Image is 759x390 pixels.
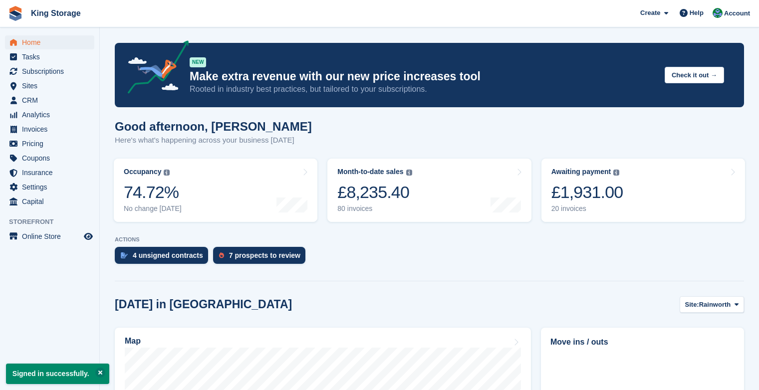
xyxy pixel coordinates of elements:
[5,122,94,136] a: menu
[337,168,403,176] div: Month-to-date sales
[22,151,82,165] span: Coupons
[5,79,94,93] a: menu
[22,64,82,78] span: Subscriptions
[327,159,531,222] a: Month-to-date sales £8,235.40 80 invoices
[125,337,141,346] h2: Map
[22,166,82,180] span: Insurance
[164,170,170,176] img: icon-info-grey-7440780725fd019a000dd9b08b2336e03edf1995a4989e88bcd33f0948082b44.svg
[27,5,85,21] a: King Storage
[5,35,94,49] a: menu
[115,236,744,243] p: ACTIONS
[541,159,745,222] a: Awaiting payment £1,931.00 20 invoices
[5,108,94,122] a: menu
[8,6,23,21] img: stora-icon-8386f47178a22dfd0bd8f6a31ec36ba5ce8667c1dd55bd0f319d3a0aa187defe.svg
[5,93,94,107] a: menu
[551,204,623,213] div: 20 invoices
[124,204,182,213] div: No change [DATE]
[22,229,82,243] span: Online Store
[114,159,317,222] a: Occupancy 74.72% No change [DATE]
[713,8,723,18] img: John King
[115,247,213,269] a: 4 unsigned contracts
[5,151,94,165] a: menu
[121,252,128,258] img: contract_signature_icon-13c848040528278c33f63329250d36e43548de30e8caae1d1a13099fd9432cc5.svg
[22,79,82,93] span: Sites
[665,67,724,83] button: Check it out →
[337,204,412,213] div: 80 invoices
[551,168,611,176] div: Awaiting payment
[115,135,312,146] p: Here's what's happening across your business [DATE]
[551,182,623,202] div: £1,931.00
[550,336,735,348] h2: Move ins / outs
[613,170,619,176] img: icon-info-grey-7440780725fd019a000dd9b08b2336e03edf1995a4989e88bcd33f0948082b44.svg
[115,120,312,133] h1: Good afternoon, [PERSON_NAME]
[5,180,94,194] a: menu
[5,195,94,208] a: menu
[22,137,82,151] span: Pricing
[640,8,660,18] span: Create
[119,40,189,97] img: price-adjustments-announcement-icon-8257ccfd72463d97f412b2fc003d46551f7dbcb40ab6d574587a9cd5c0d94...
[699,300,731,310] span: Rainworth
[6,364,109,384] p: Signed in successfully.
[219,252,224,258] img: prospect-51fa495bee0391a8d652442698ab0144808aea92771e9ea1ae160a38d050c398.svg
[22,108,82,122] span: Analytics
[5,64,94,78] a: menu
[22,93,82,107] span: CRM
[5,166,94,180] a: menu
[190,84,657,95] p: Rooted in industry best practices, but tailored to your subscriptions.
[22,122,82,136] span: Invoices
[213,247,310,269] a: 7 prospects to review
[229,251,300,259] div: 7 prospects to review
[685,300,699,310] span: Site:
[9,217,99,227] span: Storefront
[690,8,704,18] span: Help
[5,229,94,243] a: menu
[190,69,657,84] p: Make extra revenue with our new price increases tool
[124,182,182,202] div: 74.72%
[680,296,744,313] button: Site: Rainworth
[190,57,206,67] div: NEW
[5,50,94,64] a: menu
[5,137,94,151] a: menu
[724,8,750,18] span: Account
[22,35,82,49] span: Home
[22,180,82,194] span: Settings
[22,195,82,208] span: Capital
[406,170,412,176] img: icon-info-grey-7440780725fd019a000dd9b08b2336e03edf1995a4989e88bcd33f0948082b44.svg
[124,168,161,176] div: Occupancy
[82,230,94,242] a: Preview store
[115,298,292,311] h2: [DATE] in [GEOGRAPHIC_DATA]
[133,251,203,259] div: 4 unsigned contracts
[337,182,412,202] div: £8,235.40
[22,50,82,64] span: Tasks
